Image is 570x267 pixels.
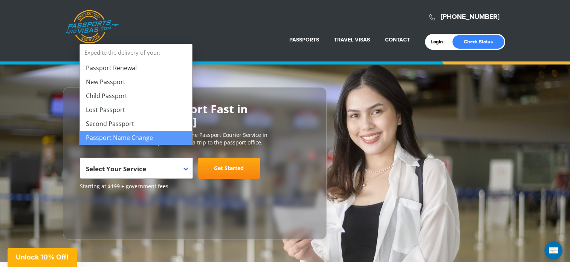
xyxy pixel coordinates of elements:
[334,37,370,43] a: Travel Visas
[80,44,192,61] strong: Expedite the delivery of your:
[441,13,500,21] a: [PHONE_NUMBER]
[80,103,192,117] li: Lost Passport
[80,75,192,89] li: New Passport
[431,39,448,45] a: Login
[80,158,193,179] span: Select Your Service
[80,61,192,75] li: Passport Renewal
[198,158,260,179] a: Get Started
[65,10,119,44] a: Passports & [DOMAIN_NAME]
[86,164,146,173] span: Select Your Service
[80,103,310,127] h2: Get Your U.S. Passport Fast in [GEOGRAPHIC_DATA]
[452,35,504,49] a: Check Status
[385,37,410,43] a: Contact
[80,183,310,190] span: Starting at $199 + government fees
[8,248,77,267] div: Unlock 10% Off!
[16,253,69,261] span: Unlock 10% Off!
[80,131,192,145] li: Passport Name Change
[80,194,136,232] iframe: Customer reviews powered by Trustpilot
[544,241,562,259] div: Open Intercom Messenger
[86,161,185,182] span: Select Your Service
[80,117,192,131] li: Second Passport
[80,44,192,145] li: Expedite the delivery of your:
[80,131,310,146] p: [DOMAIN_NAME] is the #1 most trusted online Passport Courier Service in [GEOGRAPHIC_DATA]. We sav...
[80,89,192,103] li: Child Passport
[289,37,319,43] a: Passports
